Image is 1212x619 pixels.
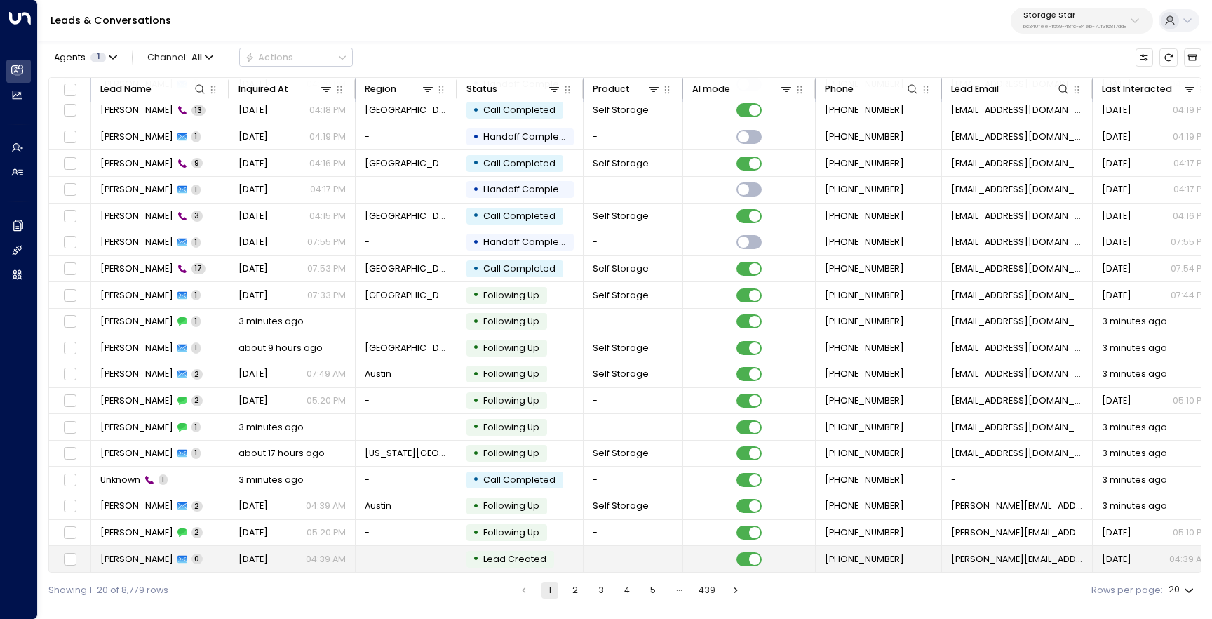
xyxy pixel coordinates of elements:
[238,421,304,434] span: 3 minutes ago
[825,421,904,434] span: +17192017682
[238,289,268,302] span: Sep 28, 2025
[356,229,457,255] td: -
[825,81,920,97] div: Phone
[238,104,268,117] span: Sep 29, 2025
[62,498,78,514] span: Toggle select row
[100,289,173,302] span: Nicole Davis
[584,467,683,493] td: -
[100,236,173,248] span: Nicole Davis
[238,500,268,512] span: Sep 28, 2025
[62,314,78,330] span: Toggle select row
[483,500,539,512] span: Following Up
[239,48,353,67] button: Actions
[191,185,201,195] span: 1
[671,582,687,599] div: …
[473,258,479,280] div: •
[1173,104,1209,117] p: 04:19 PM
[645,582,661,599] button: Go to page 5
[100,500,173,512] span: Crystal Smith
[473,284,479,306] div: •
[238,526,268,539] span: Sep 29, 2025
[238,157,268,170] span: Sep 29, 2025
[238,342,323,354] span: about 9 hours ago
[825,289,904,302] span: +17206097484
[619,582,635,599] button: Go to page 4
[951,104,1084,117] span: davisnicole7871@gmail.com
[62,340,78,357] span: Toggle select row
[951,131,1084,143] span: davisnicole7871@gmail.com
[1102,394,1131,407] span: Yesterday
[483,236,574,248] span: Handoff Completed
[100,394,173,407] span: Keyon Carroll
[365,210,448,222] span: Grantsville
[1171,262,1209,275] p: 07:54 PM
[62,261,78,277] span: Toggle select row
[466,81,562,97] div: Status
[307,236,346,248] p: 07:55 PM
[567,582,584,599] button: Go to page 2
[90,53,106,62] span: 1
[483,553,546,565] span: Lead Created
[100,474,140,486] span: Unknown
[692,81,794,97] div: AI mode
[191,263,206,274] span: 17
[1102,131,1131,143] span: Sep 29, 2025
[238,474,304,486] span: 3 minutes ago
[1171,236,1209,248] p: 07:55 PM
[483,368,539,380] span: Following Up
[483,526,539,538] span: Following Up
[1184,48,1201,66] button: Archived Leads
[584,309,683,335] td: -
[951,289,1084,302] span: davisnicole7871@gmail.com
[473,179,479,201] div: •
[1102,210,1131,222] span: Sep 29, 2025
[951,526,1084,539] span: smith.crystal.d@gmail.com
[825,553,904,566] span: +15128092803
[1102,342,1167,354] span: 3 minutes ago
[48,584,168,597] div: Showing 1-20 of 8,779 rows
[62,472,78,488] span: Toggle select row
[238,315,304,328] span: 3 minutes ago
[466,81,497,97] div: Status
[365,81,396,97] div: Region
[1169,553,1209,566] p: 04:39 AM
[245,52,293,63] div: Actions
[191,53,202,62] span: All
[1102,157,1131,170] span: Sep 29, 2025
[825,474,904,486] span: +15079672194
[309,210,346,222] p: 04:15 PM
[62,102,78,119] span: Toggle select row
[825,157,904,170] span: +17206097484
[191,422,201,432] span: 1
[306,500,346,512] p: 04:39 AM
[473,548,479,570] div: •
[483,342,539,354] span: Following Up
[951,368,1084,380] span: keycarroll7@gmail.com
[365,289,448,302] span: Grantsville
[825,394,904,407] span: +15702166072
[365,104,448,117] span: Grantsville
[142,48,218,66] span: Channel:
[942,467,1093,493] td: -
[365,342,448,354] span: Twin Falls
[473,416,479,438] div: •
[1102,474,1167,486] span: 3 minutes ago
[951,236,1084,248] span: davisnicole7871@gmail.com
[191,527,203,538] span: 2
[62,419,78,435] span: Toggle select row
[473,495,479,517] div: •
[483,104,555,116] span: Call Completed
[62,234,78,251] span: Toggle select row
[365,447,448,460] span: Colorado Springs
[1169,580,1197,599] div: 20
[515,582,745,599] nav: pagination navigation
[365,368,391,380] span: Austin
[1102,500,1167,512] span: 3 minutes ago
[825,104,904,117] span: +17206097484
[584,520,683,546] td: -
[1102,262,1131,275] span: Sep 28, 2025
[191,369,203,380] span: 2
[100,81,151,97] div: Lead Name
[951,421,1084,434] span: cmhise@gmail.com
[473,152,479,174] div: •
